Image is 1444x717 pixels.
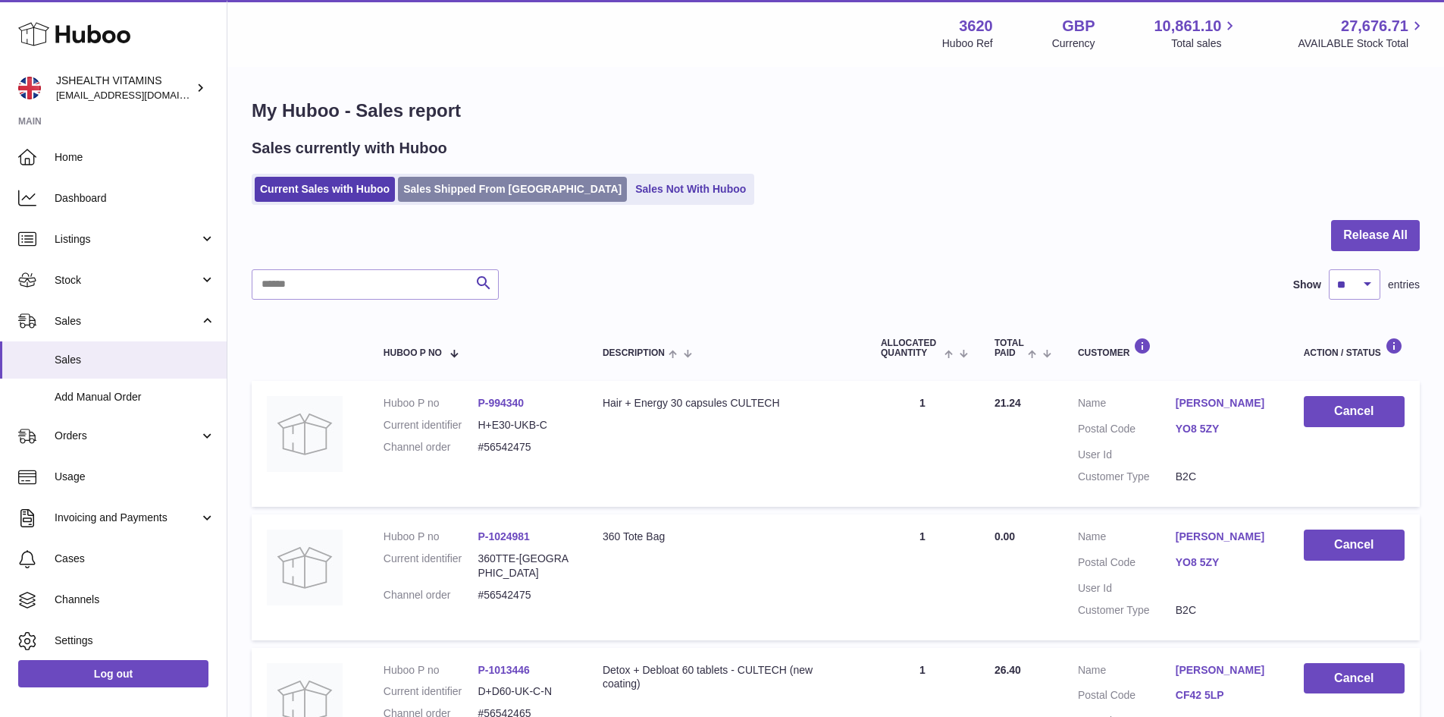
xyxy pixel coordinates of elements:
dt: Channel order [384,588,478,602]
dt: Huboo P no [384,396,478,410]
span: Listings [55,232,199,247]
span: Channels [55,593,215,607]
h1: My Huboo - Sales report [252,99,1420,123]
td: 1 [866,381,979,507]
dt: Name [1078,530,1176,548]
dt: Name [1078,396,1176,414]
span: ALLOCATED Quantity [881,338,941,358]
dt: User Id [1078,581,1176,596]
dt: Postal Code [1078,555,1176,574]
dt: Name [1078,663,1176,681]
button: Cancel [1304,663,1405,694]
span: Stock [55,273,199,288]
dt: Huboo P no [384,530,478,544]
span: Orders [55,429,199,443]
dt: Current identifier [384,418,478,432]
dt: Channel order [384,440,478,454]
div: Customer [1078,338,1273,358]
span: [EMAIL_ADDRESS][DOMAIN_NAME] [56,89,223,101]
span: 0.00 [995,530,1015,542]
span: Cases [55,552,215,566]
a: Sales Not With Huboo [630,177,751,202]
dt: Current identifier [384,552,478,580]
a: YO8 5ZY [1176,422,1273,436]
span: Usage [55,470,215,484]
dt: Huboo P no [384,663,478,678]
dd: B2C [1176,603,1273,618]
span: Dashboard [55,191,215,206]
button: Cancel [1304,396,1405,427]
a: P-1024981 [478,530,530,542]
h2: Sales currently with Huboo [252,138,447,159]
span: Total paid [995,338,1024,358]
span: AVAILABLE Stock Total [1298,36,1426,51]
span: Home [55,150,215,165]
label: Show [1293,278,1321,292]
strong: GBP [1062,16,1095,36]
dt: Postal Code [1078,422,1176,440]
span: entries [1388,278,1420,292]
dd: H+E30-UKB-C [478,418,572,432]
span: Description [603,348,665,358]
span: Total sales [1171,36,1239,51]
a: 27,676.71 AVAILABLE Stock Total [1298,16,1426,51]
dd: B2C [1176,470,1273,484]
img: no-photo.jpg [267,530,343,605]
div: Detox + Debloat 60 tablets - CULTECH (new coating) [603,663,850,692]
a: [PERSON_NAME] [1176,396,1273,410]
dd: D+D60-UK-C-N [478,684,572,699]
a: P-1013446 [478,664,530,676]
a: [PERSON_NAME] [1176,530,1273,544]
dd: 360TTE-[GEOGRAPHIC_DATA] [478,552,572,580]
span: Add Manual Order [55,390,215,404]
a: YO8 5ZY [1176,555,1273,570]
a: CF42 5LP [1176,688,1273,703]
span: 21.24 [995,397,1021,409]
dt: Postal Code [1078,688,1176,706]
a: [PERSON_NAME] [1176,663,1273,678]
a: Log out [18,660,208,687]
dd: #56542475 [478,588,572,602]
div: JSHEALTH VITAMINS [56,74,193,102]
span: Sales [55,314,199,329]
dt: Customer Type [1078,603,1176,618]
div: Action / Status [1304,338,1405,358]
img: internalAdmin-3620@internal.huboo.com [18,77,41,99]
button: Cancel [1304,530,1405,561]
dt: Current identifier [384,684,478,699]
span: Invoicing and Payments [55,511,199,525]
a: Sales Shipped From [GEOGRAPHIC_DATA] [398,177,627,202]
strong: 3620 [959,16,993,36]
img: no-photo.jpg [267,396,343,472]
div: 360 Tote Bag [603,530,850,544]
dt: User Id [1078,448,1176,462]
span: 27,676.71 [1341,16,1408,36]
span: Sales [55,353,215,367]
td: 1 [866,514,979,640]
span: 26.40 [995,664,1021,676]
span: Huboo P no [384,348,442,358]
span: Settings [55,634,215,648]
dd: #56542475 [478,440,572,454]
div: Currency [1052,36,1095,51]
div: Huboo Ref [942,36,993,51]
a: P-994340 [478,397,524,409]
a: 10,861.10 Total sales [1154,16,1239,51]
a: Current Sales with Huboo [255,177,395,202]
dt: Customer Type [1078,470,1176,484]
span: 10,861.10 [1154,16,1221,36]
div: Hair + Energy 30 capsules CULTECH [603,396,850,410]
button: Release All [1331,220,1420,251]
